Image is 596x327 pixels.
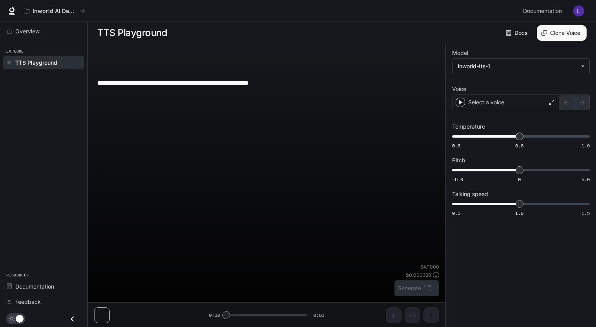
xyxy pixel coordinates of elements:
span: Feedback [15,298,41,306]
span: 0.6 [452,142,460,149]
button: All workspaces [20,3,89,19]
span: 1.0 [515,210,523,216]
p: $ 0.000320 [406,272,431,278]
span: 1.0 [581,142,590,149]
span: 5.0 [581,176,590,183]
div: inworld-tts-1 [458,62,577,70]
p: Temperature [452,124,485,129]
a: Feedback [3,295,84,309]
div: inworld-tts-1 [452,59,589,74]
span: -5.0 [452,176,463,183]
span: 0.8 [515,142,523,149]
p: Voice [452,86,466,92]
h1: TTS Playground [97,25,167,41]
p: Select a voice [468,98,504,106]
p: 64 / 1000 [420,263,439,270]
button: Close drawer [64,311,81,327]
p: Talking speed [452,191,488,197]
span: Dark mode toggle [16,314,24,323]
p: 0 3 . [331,63,340,69]
span: Overview [15,27,40,35]
p: Inworld AI Demos [33,8,76,15]
a: Docs [504,25,531,41]
p: Model [452,50,468,56]
span: 0 [518,176,521,183]
a: Documentation [520,3,568,19]
img: User avatar [573,5,584,16]
button: User avatar [571,3,587,19]
p: Pitch [452,158,465,163]
span: Documentation [15,282,54,291]
span: 1.5 [581,210,590,216]
span: TTS Playground [15,58,57,67]
p: 0 2 . [214,63,223,69]
a: Documentation [3,280,84,293]
a: Overview [3,24,84,38]
p: Enter text [223,63,250,69]
span: 0.5 [452,210,460,216]
span: Documentation [523,6,562,16]
button: Clone Voice [537,25,587,41]
p: Select voice [105,63,138,69]
p: Generate [340,63,365,69]
p: 0 1 . [97,63,105,69]
a: TTS Playground [3,56,84,69]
